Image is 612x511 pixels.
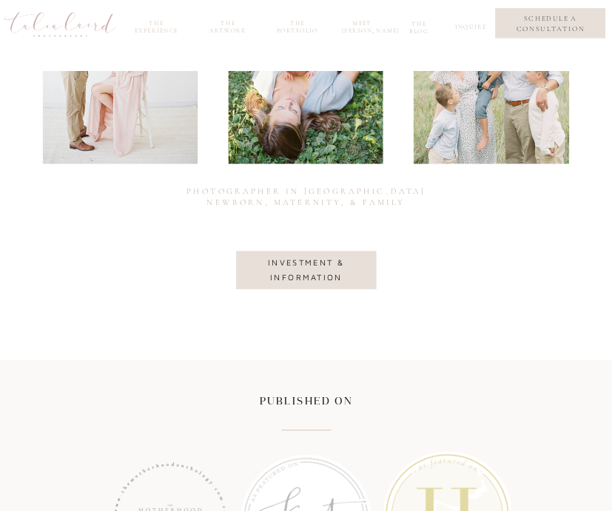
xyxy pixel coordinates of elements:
a: schedule a consultation [503,13,597,34]
a: the portfolio [273,20,322,32]
a: the Artwork [204,20,252,32]
a: meet [PERSON_NAME] [342,20,383,32]
a: inquire [455,24,484,35]
h2: photographer in [GEOGRAPHIC_DATA] NEWBORN, MATERNItY, & FAMILY [155,186,457,229]
a: the experience [129,20,184,32]
a: published on [189,395,423,420]
a: investment & information [238,255,374,285]
a: the blog [403,21,434,33]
